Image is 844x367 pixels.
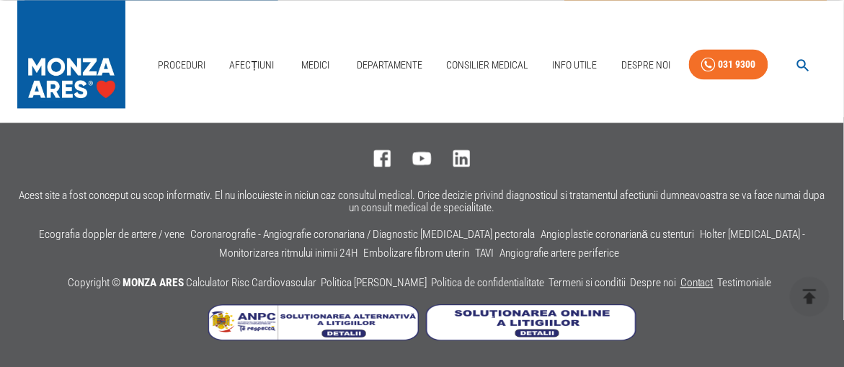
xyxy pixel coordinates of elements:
a: Termeni si conditii [548,276,626,289]
a: TAVI [475,247,494,260]
img: Soluționarea online a litigiilor [426,304,636,340]
a: Politica [PERSON_NAME] [321,276,427,289]
span: MONZA ARES [123,276,184,289]
a: Consilier Medical [440,50,534,80]
div: 031 9300 [719,56,756,74]
a: Soluționarea Alternativă a Litigiilor [208,330,426,343]
a: Ecografia doppler de artere / vene [39,228,185,241]
a: Politica de confidentialitate [431,276,544,289]
a: Calculator Risc Cardiovascular [186,276,316,289]
img: Soluționarea Alternativă a Litigiilor [208,304,419,340]
a: Departamente [351,50,428,80]
a: Testimoniale [718,276,772,289]
a: Embolizare fibrom uterin [363,247,469,260]
a: Angioplastie coronariană cu stenturi [541,228,695,241]
a: Holter [MEDICAL_DATA] - Monitorizarea ritmului inimii 24H [219,228,805,260]
a: Angiografie artere periferice [499,247,619,260]
a: Soluționarea online a litigiilor [426,330,636,343]
a: 031 9300 [689,49,768,80]
a: Medici [293,50,339,80]
a: Despre noi [630,276,676,289]
a: Coronarografie - Angiografie coronariana / Diagnostic [MEDICAL_DATA] pectorala [190,228,536,241]
button: delete [790,277,830,317]
a: Proceduri [152,50,211,80]
a: Despre Noi [616,50,676,80]
p: Acest site a fost conceput cu scop informativ. El nu inlocuieste in niciun caz consultul medical.... [17,190,827,214]
a: Contact [680,276,714,289]
a: Afecțiuni [224,50,280,80]
p: Copyright © [68,274,776,293]
a: Info Utile [547,50,603,80]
